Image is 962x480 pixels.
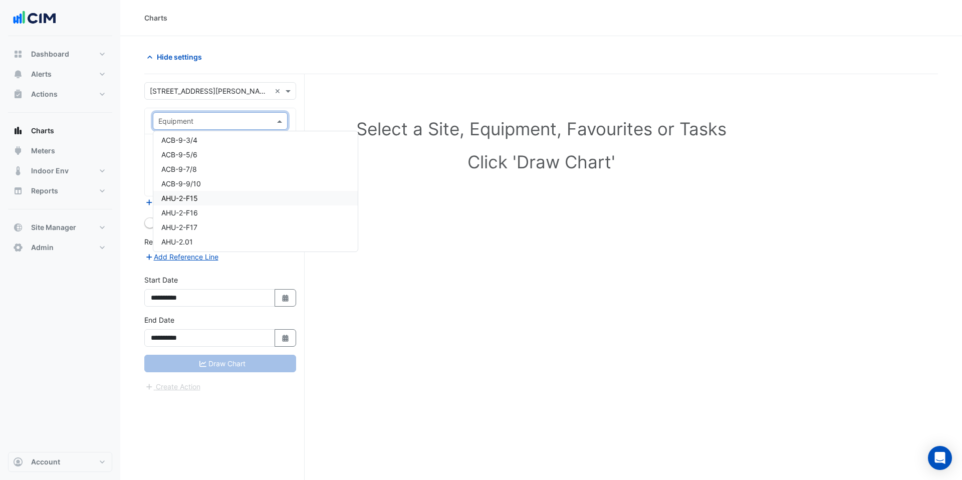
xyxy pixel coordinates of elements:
span: ACB-9-9/10 [161,179,201,188]
app-icon: Actions [13,89,23,99]
button: Alerts [8,64,112,84]
span: ACB-9-5/6 [161,150,197,159]
app-icon: Site Manager [13,222,23,232]
img: Company Logo [12,8,57,28]
fa-icon: Select Date [281,334,290,342]
span: Reports [31,186,58,196]
span: Site Manager [31,222,76,232]
app-icon: Reports [13,186,23,196]
span: Clear [275,86,283,96]
div: Open Intercom Messenger [928,446,952,470]
span: AHU-2-F15 [161,194,198,202]
app-icon: Alerts [13,69,23,79]
ng-dropdown-panel: Options list [153,131,358,252]
button: Add Reference Line [144,251,219,263]
div: Charts [144,13,167,23]
label: Start Date [144,275,178,285]
span: ACB-9-7/8 [161,165,197,173]
span: Indoor Env [31,166,69,176]
span: Hide settings [157,52,202,62]
span: AHU-2-F16 [161,208,198,217]
span: Dashboard [31,49,69,59]
app-icon: Charts [13,126,23,136]
button: Admin [8,237,112,258]
span: Admin [31,243,54,253]
button: Add Equipment [144,197,205,208]
button: Indoor Env [8,161,112,181]
button: Charts [8,121,112,141]
h1: Click 'Draw Chart' [166,151,916,172]
button: Account [8,452,112,472]
fa-icon: Select Date [281,294,290,302]
button: Hide settings [144,48,208,66]
app-icon: Admin [13,243,23,253]
button: Site Manager [8,217,112,237]
button: Dashboard [8,44,112,64]
span: Actions [31,89,58,99]
span: AHU-2-F17 [161,223,197,231]
app-escalated-ticket-create-button: Please correct errors first [144,381,201,390]
app-icon: Indoor Env [13,166,23,176]
span: Account [31,457,60,467]
span: AHU-2.01 [161,237,193,246]
app-icon: Meters [13,146,23,156]
button: Reports [8,181,112,201]
label: Reference Lines [144,236,197,247]
span: Meters [31,146,55,156]
app-icon: Dashboard [13,49,23,59]
span: Charts [31,126,54,136]
h1: Select a Site, Equipment, Favourites or Tasks [166,118,916,139]
label: End Date [144,315,174,325]
span: Alerts [31,69,52,79]
span: ACB-9-3/4 [161,136,197,144]
button: Actions [8,84,112,104]
button: Meters [8,141,112,161]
